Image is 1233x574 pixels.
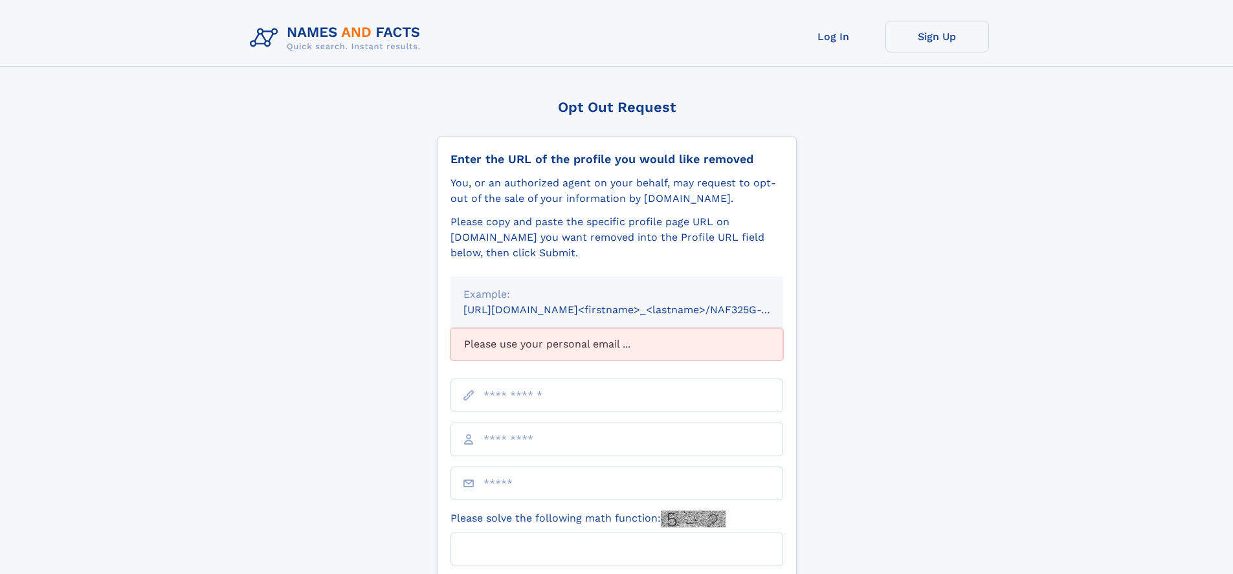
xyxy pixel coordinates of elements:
div: Please copy and paste the specific profile page URL on [DOMAIN_NAME] you want removed into the Pr... [450,214,783,261]
div: Example: [463,287,770,302]
a: Log In [782,21,885,52]
div: Enter the URL of the profile you would like removed [450,152,783,166]
div: Please use your personal email ... [450,328,783,360]
div: Opt Out Request [437,99,797,115]
label: Please solve the following math function: [450,511,726,527]
a: Sign Up [885,21,989,52]
div: You, or an authorized agent on your behalf, may request to opt-out of the sale of your informatio... [450,175,783,206]
img: Logo Names and Facts [245,21,431,56]
small: [URL][DOMAIN_NAME]<firstname>_<lastname>/NAF325G-xxxxxxxx [463,304,808,316]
